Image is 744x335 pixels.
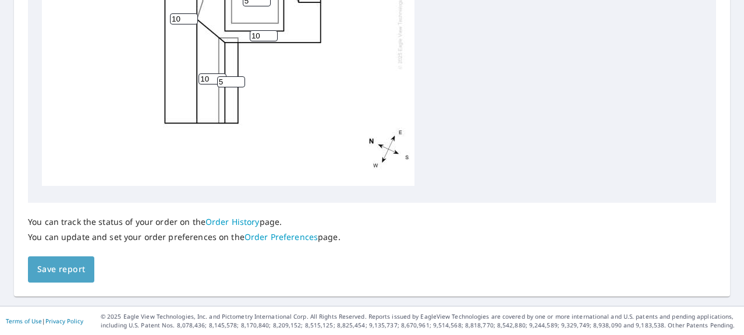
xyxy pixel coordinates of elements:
button: Save report [28,256,94,283]
p: You can update and set your order preferences on the page. [28,232,341,242]
a: Privacy Policy [45,317,83,325]
a: Order Preferences [245,231,318,242]
p: © 2025 Eagle View Technologies, Inc. and Pictometry International Corp. All Rights Reserved. Repo... [101,312,738,330]
p: You can track the status of your order on the page. [28,217,341,227]
a: Order History [206,216,260,227]
a: Terms of Use [6,317,42,325]
p: | [6,318,83,325]
span: Save report [37,262,85,277]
